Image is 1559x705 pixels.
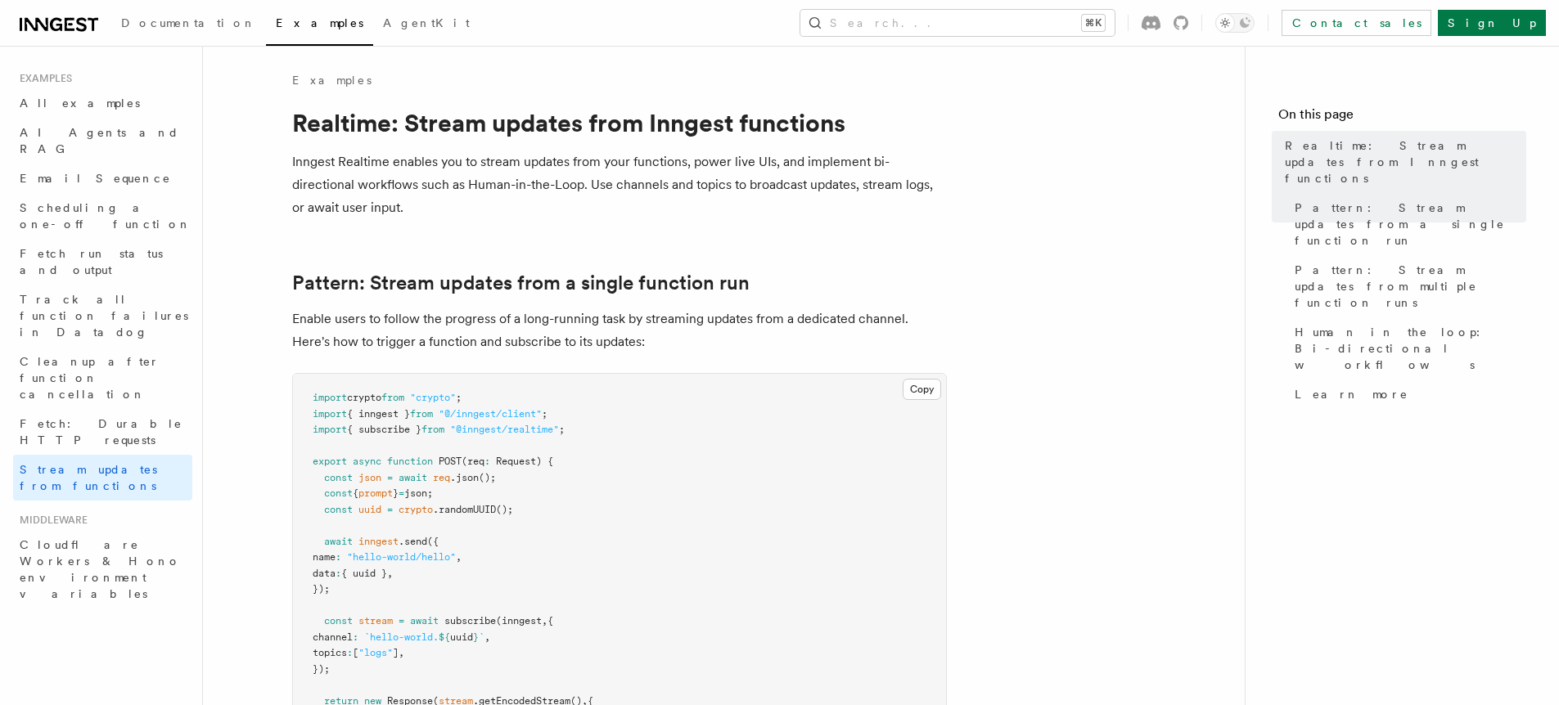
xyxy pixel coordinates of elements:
[421,424,444,435] span: from
[292,308,947,353] p: Enable users to follow the progress of a long-running task by streaming updates from a dedicated ...
[313,392,347,403] span: import
[347,408,410,420] span: { inngest }
[13,72,72,85] span: Examples
[439,456,462,467] span: POST
[358,536,399,547] span: inngest
[358,504,381,515] span: uuid
[20,463,157,492] span: Stream updates from functions
[13,514,88,527] span: Middleware
[20,201,191,231] span: Scheduling a one-off function
[20,126,179,155] span: AI Agents and RAG
[313,568,336,579] span: data
[13,347,192,409] a: Cleanup after function cancellation
[496,456,536,467] span: Request
[542,615,547,626] span: ,
[1295,386,1408,402] span: Learn more
[484,456,490,467] span: :
[800,10,1115,36] button: Search...⌘K
[20,417,182,447] span: Fetch: Durable HTTP requests
[433,504,496,515] span: .randomUUID
[393,647,399,658] span: ]
[399,487,404,499] span: =
[456,551,462,563] span: ,
[313,424,347,435] span: import
[1295,200,1526,249] span: Pattern: Stream updates from a single function run
[292,272,750,294] a: Pattern: Stream updates from a single function run
[1438,10,1546,36] a: Sign Up
[324,472,353,483] span: const
[13,409,192,455] a: Fetch: Durable HTTP requests
[347,551,456,563] span: "hello-world/hello"
[473,631,479,643] span: }
[1278,131,1526,193] a: Realtime: Stream updates from Inngest functions
[341,568,387,579] span: { uuid }
[292,72,372,88] a: Examples
[393,487,399,499] span: }
[450,472,479,483] span: .json
[1215,13,1255,33] button: Toggle dark mode
[324,487,353,499] span: const
[358,472,381,483] span: json
[1285,137,1526,186] span: Realtime: Stream updates from Inngest functions
[13,88,192,118] a: All examples
[347,647,353,658] span: :
[404,487,433,499] span: json;
[20,538,181,600] span: Cloudflare Workers & Hono environment variables
[387,472,393,483] span: =
[387,568,393,579] span: ,
[266,5,373,46] a: Examples
[13,239,192,285] a: Fetch run status and output
[292,108,947,137] h1: Realtime: Stream updates from Inngest functions
[20,355,160,401] span: Cleanup after function cancellation
[450,631,473,643] span: uuid
[479,631,484,643] span: `
[496,615,542,626] span: (inngest
[1288,193,1526,255] a: Pattern: Stream updates from a single function run
[439,631,450,643] span: ${
[20,247,163,276] span: Fetch run status and output
[1288,255,1526,317] a: Pattern: Stream updates from multiple function runs
[111,5,266,44] a: Documentation
[13,164,192,193] a: Email Sequence
[353,456,381,467] span: async
[292,150,947,219] p: Inngest Realtime enables you to stream updates from your functions, power live UIs, and implement...
[20,293,188,339] span: Track all function failures in Datadog
[13,118,192,164] a: AI Agents and RAG
[383,16,470,29] span: AgentKit
[387,456,433,467] span: function
[462,456,484,467] span: (req
[313,647,347,658] span: topics
[347,424,421,435] span: { subscribe }
[903,379,941,400] button: Copy
[358,647,393,658] span: "logs"
[410,615,439,626] span: await
[20,172,171,185] span: Email Sequence
[479,472,496,483] span: ();
[439,408,542,420] span: "@/inngest/client"
[536,456,553,467] span: ) {
[450,424,559,435] span: "@inngest/realtime"
[399,504,433,515] span: crypto
[1082,15,1105,31] kbd: ⌘K
[496,504,513,515] span: ();
[13,193,192,239] a: Scheduling a one-off function
[313,663,330,675] span: });
[427,536,439,547] span: ({
[364,631,439,643] span: `hello-world.
[373,5,480,44] a: AgentKit
[336,568,341,579] span: :
[353,487,358,499] span: {
[347,392,381,403] span: crypto
[313,583,330,595] span: });
[399,615,404,626] span: =
[324,504,353,515] span: const
[433,472,450,483] span: req
[313,551,336,563] span: name
[484,631,490,643] span: ,
[1295,262,1526,311] span: Pattern: Stream updates from multiple function runs
[121,16,256,29] span: Documentation
[542,408,547,420] span: ;
[399,472,427,483] span: await
[410,408,433,420] span: from
[381,392,404,403] span: from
